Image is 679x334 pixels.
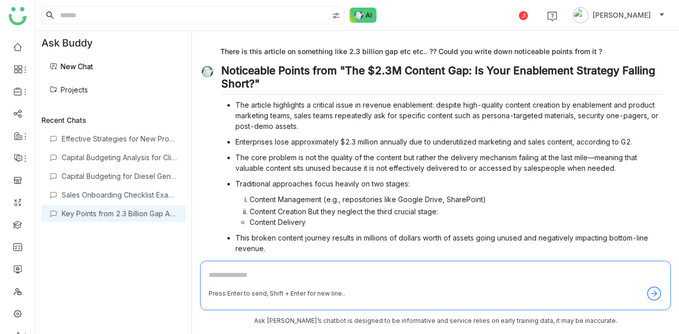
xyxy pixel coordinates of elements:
img: help.svg [547,11,557,21]
img: search-type.svg [332,12,340,20]
img: avatar [572,7,589,23]
p: Enterprises lose approximately $2.3 million annually due to underutilized marketing and sales con... [235,136,663,147]
div: Recent Chats [41,116,185,124]
button: [PERSON_NAME] [570,7,667,23]
div: Ask Buddy [35,31,191,55]
li: Content Creation But they neglect the third crucial stage: [250,206,663,217]
div: Ask [PERSON_NAME]’s chatbot is designed to be informative and service relies on early training da... [200,316,671,326]
a: Projects [50,85,88,94]
img: ask-buddy-normal.svg [350,8,377,23]
div: There is this article on something like 2.3 billion gap etc etc.. ?? Could you write down noticea... [200,44,663,58]
div: Press Enter to send, Shift + Enter for new line.. [209,289,345,299]
a: New Chat [50,62,93,71]
li: Content Delivery [250,217,663,227]
div: 3 [519,11,528,20]
span: [PERSON_NAME] [593,10,651,21]
li: Content Management (e.g., repositories like Google Drive, SharePoint) [250,194,663,205]
img: logo [9,7,27,25]
div: Key Points from 2.3 Billion Gap Article [62,209,177,218]
p: The article highlights a critical issue in revenue enablement: despite high-quality content creat... [235,100,663,131]
h2: Noticeable Points from "The $2.3M Content Gap: Is Your Enablement Strategy Falling Short?" [221,64,663,94]
div: Effective Strategies for New Product Launch [62,134,177,143]
img: 684a9a4bde261c4b36a3ca54 [200,44,214,58]
div: Capital Budgeting Analysis for Clinic [62,153,177,162]
p: The core problem is not the quality of the content but rather the delivery mechanism failing at t... [235,152,663,173]
p: Traditional approaches focus heavily on two stages: [235,178,663,189]
div: Sales Onboarding Checklist Example [62,190,177,199]
div: Capital Budgeting for Diesel Generation [62,172,177,180]
p: This broken content journey results in millions of dollars worth of assets going unused and negat... [235,232,663,254]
